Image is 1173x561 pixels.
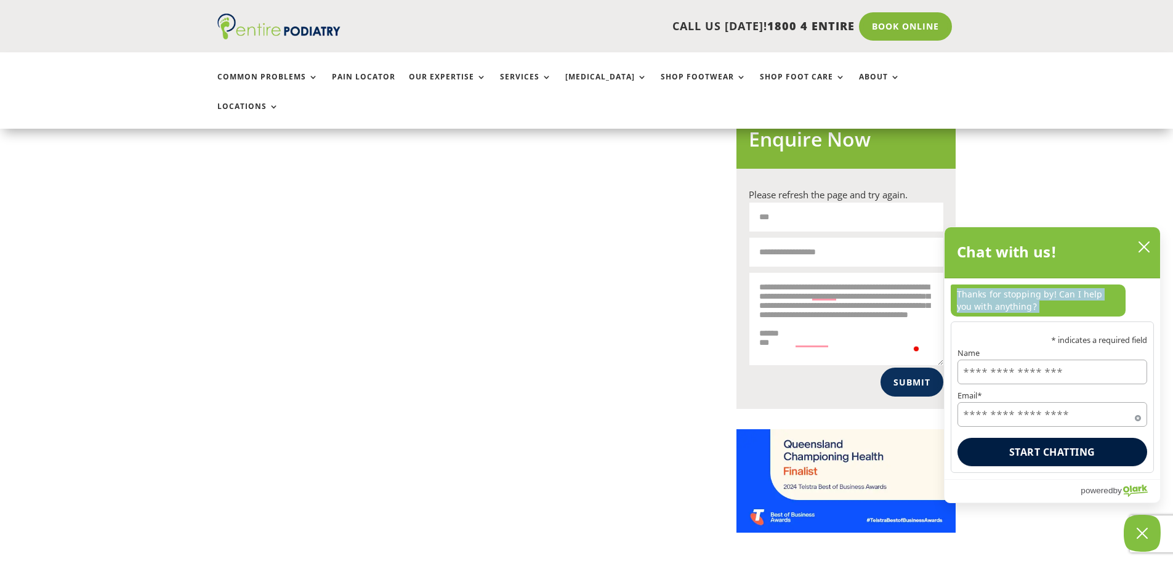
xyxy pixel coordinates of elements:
a: Shop Foot Care [760,73,845,99]
span: powered [1081,483,1113,498]
label: Email* [957,392,1147,400]
button: Submit [881,368,943,396]
a: Book Online [859,12,952,41]
a: Telstra Business Awards QLD State Finalist - Championing Health Category [736,523,956,535]
button: Start chatting [957,438,1147,466]
div: olark chatbox [944,227,1161,503]
a: Shop Footwear [661,73,746,99]
a: About [859,73,900,99]
a: Powered by Olark [1081,480,1160,502]
div: chat [945,278,1160,321]
p: * indicates a required field [957,336,1147,344]
span: 1800 4 ENTIRE [767,18,855,33]
a: Common Problems [217,73,318,99]
textarea: To enrich screen reader interactions, please activate Accessibility in Grammarly extension settings [749,273,944,365]
label: Name [957,349,1147,357]
span: by [1113,483,1122,498]
span: Required field [1135,413,1141,419]
a: Our Expertise [409,73,486,99]
a: Services [500,73,552,99]
a: Pain Locator [332,73,395,99]
a: [MEDICAL_DATA] [565,73,647,99]
button: close chatbox [1134,238,1154,256]
a: Entire Podiatry [217,30,341,42]
h2: Chat with us! [957,240,1057,264]
input: Email [957,402,1147,427]
h2: Enquire Now [749,126,943,159]
p: Please refresh the page and try again. [749,187,943,203]
a: Locations [217,102,279,129]
p: Thanks for stopping by! Can I help you with anything? [951,285,1126,317]
button: Close Chatbox [1124,515,1161,552]
p: CALL US [DATE]! [388,18,855,34]
img: logo (1) [217,14,341,39]
input: Name [957,360,1147,384]
img: Telstra Business Awards QLD State Finalist - Championing Health Category [736,429,956,533]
